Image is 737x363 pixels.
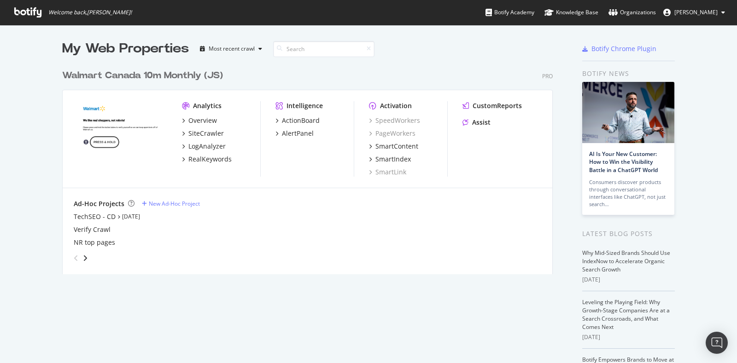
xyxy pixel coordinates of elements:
div: Botify Chrome Plugin [591,44,656,53]
a: AlertPanel [275,129,314,138]
div: CustomReports [473,101,522,110]
div: Intelligence [287,101,323,110]
div: SmartContent [375,142,418,151]
div: My Web Properties [62,40,189,58]
a: RealKeywords [182,155,232,164]
a: Why Mid-Sized Brands Should Use IndexNow to Accelerate Organic Search Growth [582,249,670,273]
a: Leveling the Playing Field: Why Growth-Stage Companies Are at a Search Crossroads, and What Comes... [582,298,670,331]
div: Botify Academy [485,8,534,17]
a: [DATE] [122,213,140,220]
a: Verify Crawl [74,225,111,234]
a: SmartContent [369,142,418,151]
div: SmartIndex [375,155,411,164]
a: Botify Chrome Plugin [582,44,656,53]
a: TechSEO - CD [74,212,116,221]
div: LogAnalyzer [188,142,226,151]
div: Botify news [582,69,675,79]
div: angle-left [70,251,82,265]
a: SiteCrawler [182,129,224,138]
div: Walmart Canada 10m Monthly (JS) [62,69,223,82]
a: CustomReports [462,101,522,110]
div: SiteCrawler [188,129,224,138]
div: New Ad-Hoc Project [149,200,200,207]
div: Activation [380,101,412,110]
div: Pro [542,72,553,80]
input: Search [273,41,374,57]
a: AI Is Your New Customer: How to Win the Visibility Battle in a ChatGPT World [589,150,658,173]
span: Welcome back, [PERSON_NAME] ! [48,9,132,16]
img: walmart.ca [74,101,167,176]
button: [PERSON_NAME] [656,5,732,20]
a: SpeedWorkers [369,116,420,125]
a: Overview [182,116,217,125]
div: grid [62,58,560,274]
div: [DATE] [582,276,675,284]
a: ActionBoard [275,116,320,125]
div: RealKeywords [188,155,232,164]
a: NR top pages [74,238,115,247]
div: angle-right [82,254,88,263]
button: Most recent crawl [196,41,266,56]
div: Ad-Hoc Projects [74,199,124,208]
a: Walmart Canada 10m Monthly (JS) [62,69,227,82]
div: Assist [472,118,491,127]
a: New Ad-Hoc Project [142,200,200,207]
a: PageWorkers [369,129,415,138]
a: SmartLink [369,167,406,177]
div: Most recent crawl [209,46,255,52]
div: Overview [188,116,217,125]
div: [DATE] [582,333,675,341]
div: ActionBoard [282,116,320,125]
div: Organizations [608,8,656,17]
div: Knowledge Base [544,8,598,17]
div: Consumers discover products through conversational interfaces like ChatGPT, not just search… [589,179,667,208]
span: Julianna McDermott [674,8,718,16]
div: Analytics [193,101,222,110]
a: LogAnalyzer [182,142,226,151]
div: Open Intercom Messenger [706,332,728,354]
div: AlertPanel [282,129,314,138]
div: Latest Blog Posts [582,229,675,239]
img: AI Is Your New Customer: How to Win the Visibility Battle in a ChatGPT World [582,82,674,143]
a: Assist [462,118,491,127]
a: SmartIndex [369,155,411,164]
